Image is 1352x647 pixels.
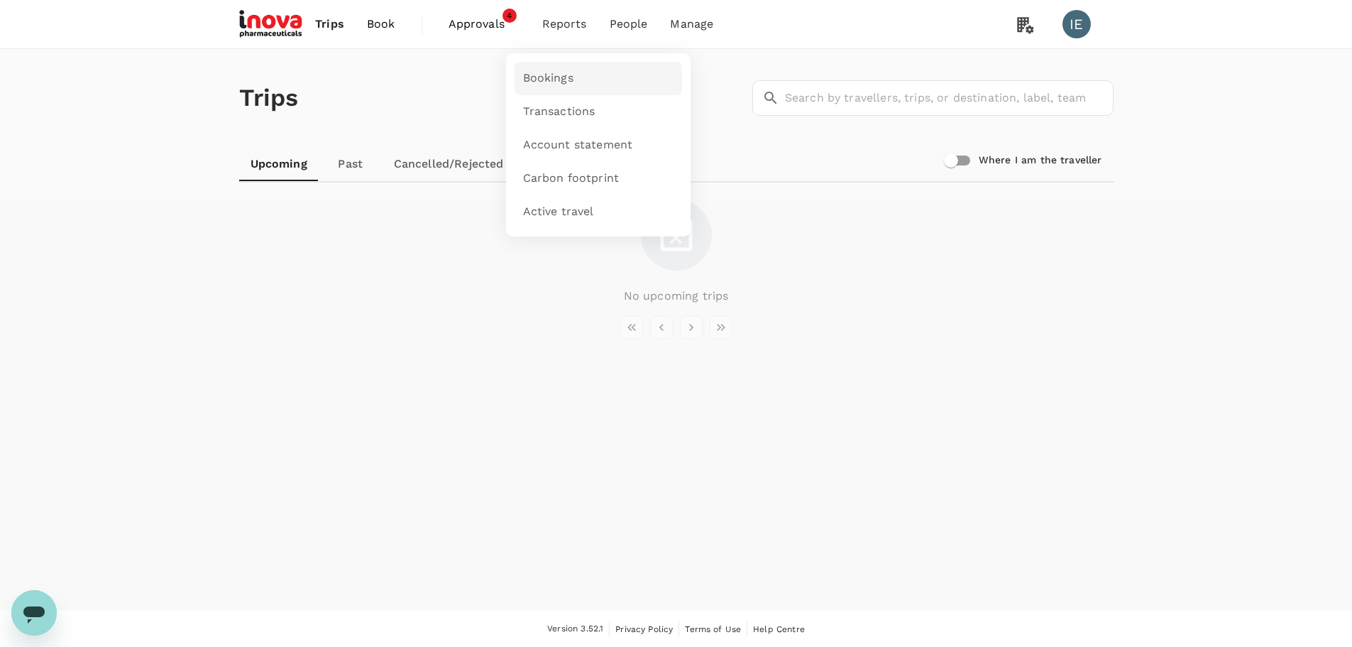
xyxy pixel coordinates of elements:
[979,153,1102,168] h6: Where I am the traveller
[515,162,682,195] a: Carbon footprint
[367,16,395,33] span: Book
[11,590,57,636] iframe: Button to launch messaging window
[383,147,515,181] a: Cancelled/Rejected
[515,62,682,95] a: Bookings
[523,204,594,220] span: Active travel
[753,624,805,634] span: Help Centre
[547,622,603,636] span: Version 3.52.1
[685,624,741,634] span: Terms of Use
[239,49,299,147] h1: Trips
[615,621,673,637] a: Privacy Policy
[515,195,682,229] a: Active travel
[753,621,805,637] a: Help Centre
[685,621,741,637] a: Terms of Use
[610,16,648,33] span: People
[615,624,673,634] span: Privacy Policy
[542,16,587,33] span: Reports
[785,80,1114,116] input: Search by travellers, trips, or destination, label, team
[624,288,729,305] p: No upcoming trips
[523,170,619,187] span: Carbon footprint
[617,316,736,339] nav: pagination navigation
[239,9,304,40] img: iNova Pharmaceuticals
[670,16,713,33] span: Manage
[515,129,682,162] a: Account statement
[523,70,573,87] span: Bookings
[449,16,520,33] span: Approvals
[319,147,383,181] a: Past
[315,16,344,33] span: Trips
[515,95,682,129] a: Transactions
[1062,10,1091,38] div: IE
[239,147,319,181] a: Upcoming
[523,137,633,153] span: Account statement
[502,9,517,23] span: 4
[523,104,595,120] span: Transactions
